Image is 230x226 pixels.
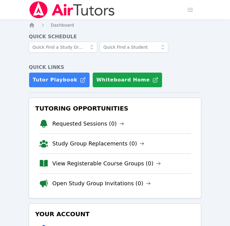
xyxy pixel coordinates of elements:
[29,64,201,71] h4: Quick Links
[52,119,124,128] a: Requested Sessions (0)
[34,209,196,220] h3: Your Account
[51,23,74,28] span: Dashboard
[29,1,115,18] img: Air Tutors
[29,33,201,40] h4: Quick Schedule
[34,103,196,114] h3: Tutoring Opportunities
[29,72,90,88] a: Tutor Playbook
[92,72,162,88] button: Whiteboard Home
[52,179,151,188] a: Open Study Group Invitations (0)
[29,42,97,53] input: Quick Find a Study Group
[100,42,168,53] input: Quick Find a Student
[51,22,74,28] a: Dashboard
[52,139,144,148] a: Study Group Replacements (0)
[29,22,201,28] nav: Breadcrumb
[52,159,161,168] a: View Registerable Course Groups (0)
